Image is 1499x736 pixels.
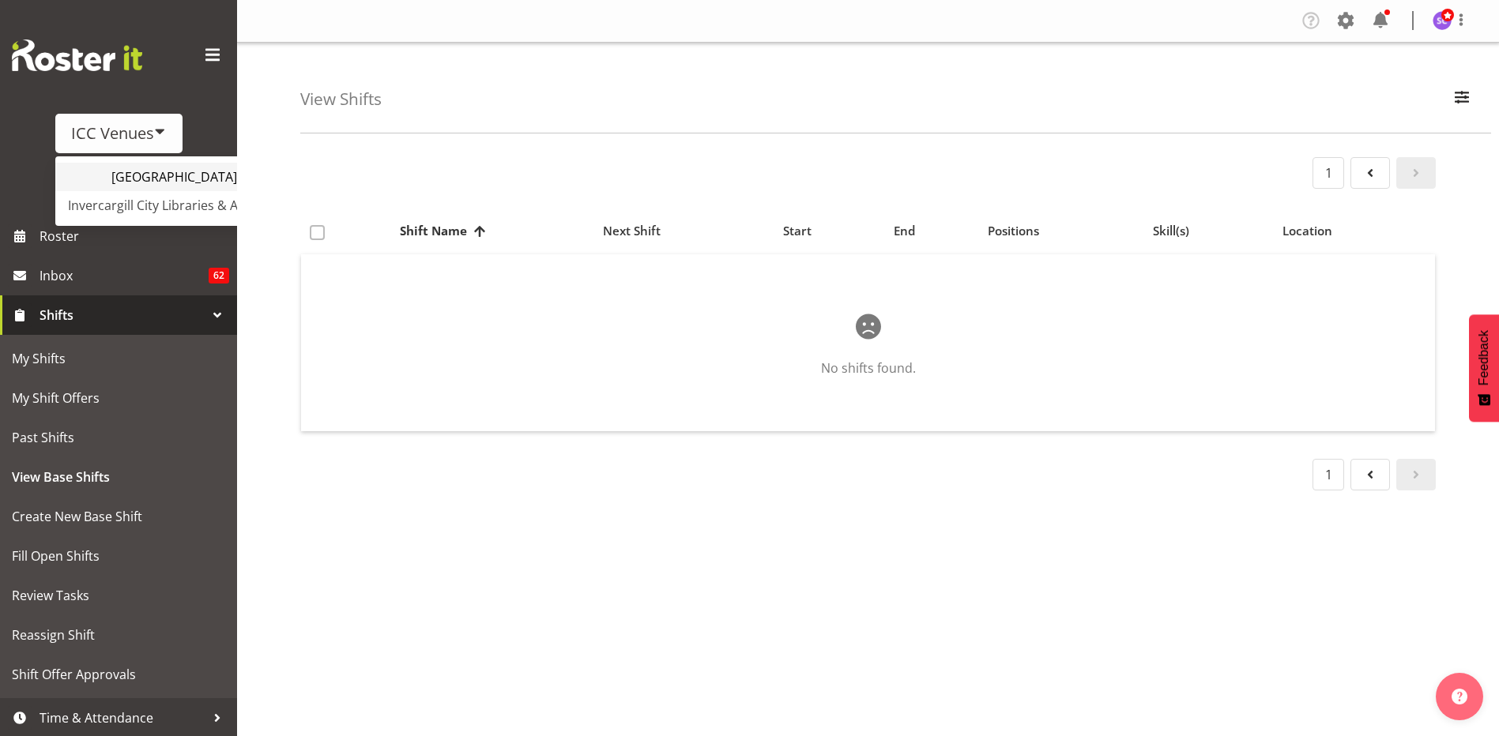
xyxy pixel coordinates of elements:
span: Inbox [40,264,209,287]
span: 62 [209,268,229,284]
span: My Shifts [12,347,225,370]
a: Shift Offer Approvals [4,655,233,694]
a: [GEOGRAPHIC_DATA] [55,163,318,191]
span: Past Shifts [12,426,225,449]
div: ICC Venues [71,122,167,145]
span: Skill(s) [1153,222,1189,240]
a: Reassign Shift [4,615,233,655]
span: Shift Name [400,222,467,240]
a: Fill Open Shifts [4,536,233,576]
a: Create New Base Shift [4,497,233,536]
span: Positions [988,222,1039,240]
a: View Base Shifts [4,457,233,497]
a: Past Shifts [4,418,233,457]
span: End [894,222,915,240]
p: No shifts found. [352,359,1384,377]
button: Filter Employees [1445,82,1478,117]
span: Shifts [40,303,205,327]
button: Feedback - Show survey [1469,314,1499,422]
a: My Shift Offers [4,378,233,418]
span: Location [1282,222,1332,240]
span: Feedback [1477,330,1491,385]
img: stephen-cook564.jpg [1433,11,1452,30]
span: Time & Attendance [40,706,205,730]
span: Create New Base Shift [12,505,225,528]
a: 1 [1313,459,1344,490]
img: Rosterit website logo [12,39,142,71]
a: My Shifts [4,339,233,378]
h4: View Shifts [300,90,382,108]
span: Next Shift [603,222,661,240]
span: Review Tasks [12,584,225,607]
span: My Shift Offers [12,386,225,410]
span: View Base Shifts [12,465,225,489]
span: Roster [40,224,229,248]
span: Start [783,222,812,240]
span: Reassign Shift [12,623,225,647]
span: Fill Open Shifts [12,544,225,568]
a: 1 [1313,157,1344,189]
span: Shift Offer Approvals [12,663,225,686]
a: Review Tasks [4,576,233,615]
a: Invercargill City Libraries & Archives [55,191,318,220]
img: help-xxl-2.png [1452,689,1467,704]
